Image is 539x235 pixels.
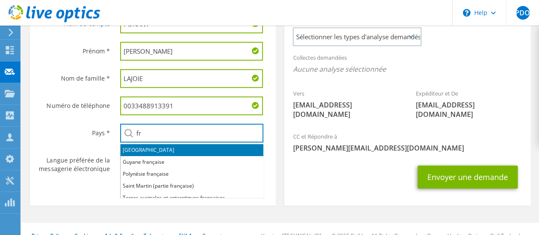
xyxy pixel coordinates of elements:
li: Saint Martin (partie française) [121,180,263,192]
div: Vers [284,84,407,123]
label: Pays * [38,124,110,137]
span: Aucune analyse sélectionnée [293,64,522,74]
span: PDO [516,6,530,20]
span: [EMAIL_ADDRESS][DOMAIN_NAME] [416,100,522,119]
svg: \n [463,9,470,17]
li: Guyane française [121,156,263,168]
div: Collectes demandées [284,49,530,80]
label: Nom de famille * [38,69,110,83]
li: [GEOGRAPHIC_DATA] [121,144,263,156]
span: Sélectionner les types d'analyse demandés [294,28,420,45]
label: Langue préférée de la messagerie électronique [38,151,110,173]
li: Polynésie française [121,168,263,180]
label: Prénom * [38,42,110,55]
button: Envoyer une demande [418,165,518,189]
div: Expéditeur et De [407,84,530,123]
li: Terres australes et antarctiques françaises [121,192,263,204]
span: [PERSON_NAME][EMAIL_ADDRESS][DOMAIN_NAME] [293,143,522,153]
span: [EMAIL_ADDRESS][DOMAIN_NAME] [293,100,399,119]
div: CC et Répondre à [284,128,530,157]
label: Numéro de téléphone [38,96,110,110]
